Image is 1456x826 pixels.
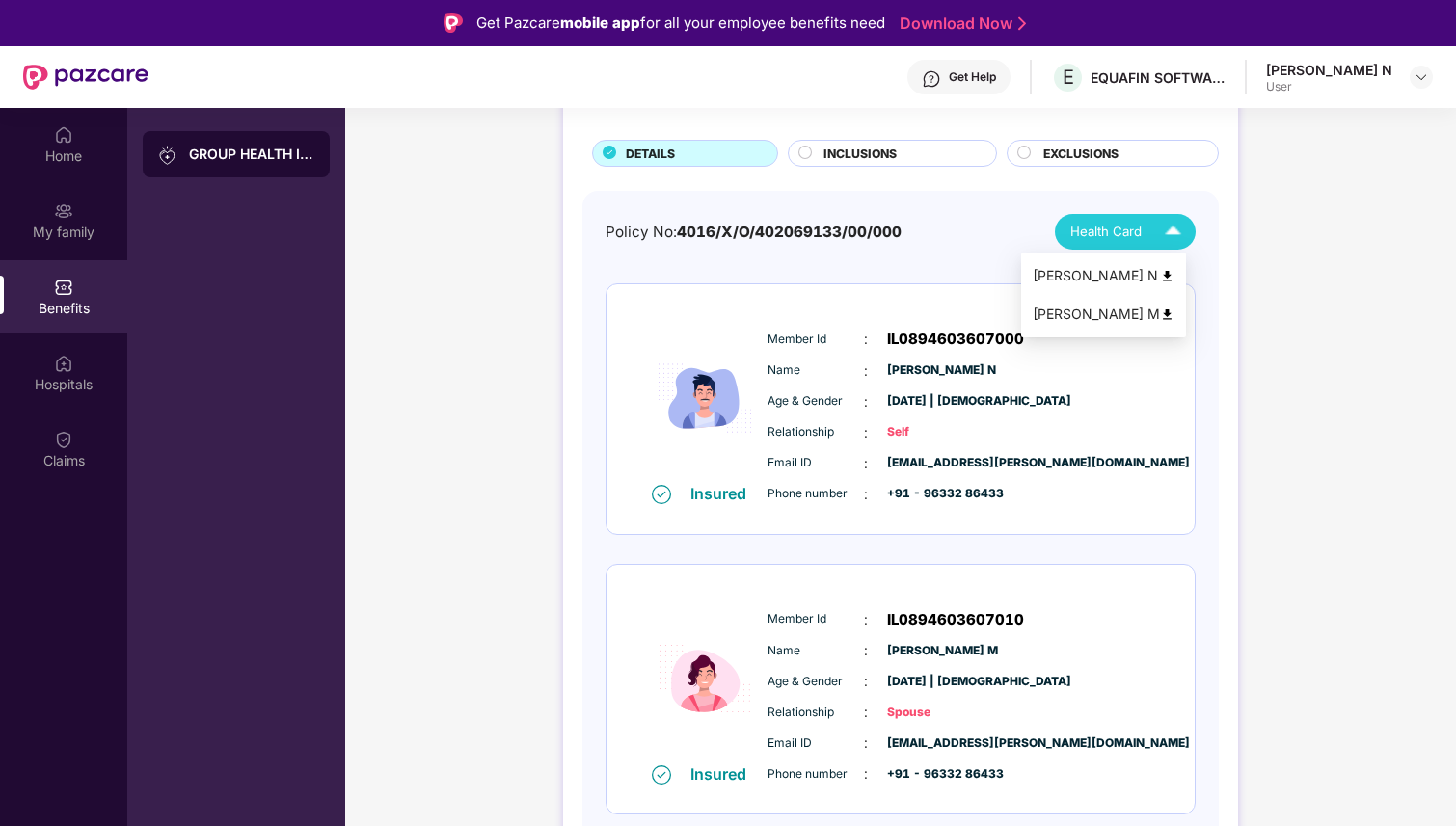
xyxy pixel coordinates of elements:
[1266,79,1392,94] div: User
[864,733,868,754] span: :
[768,485,864,503] span: Phone number
[54,125,73,145] img: svg+xml;base64,PHN2ZyBpZD0iSG9tZSIgeG1sbnM9Imh0dHA6Ly93d3cudzMub3JnLzIwMDAvc3ZnIiB3aWR0aD0iMjAiIG...
[887,423,984,441] span: Self
[768,331,864,349] span: Member Id
[690,764,758,784] div: Insured
[768,673,864,691] span: Age & Gender
[864,422,868,443] span: :
[647,313,763,483] img: icon
[1043,145,1119,163] span: EXCLUSIONS
[54,354,73,373] img: svg+xml;base64,PHN2ZyBpZD0iSG9zcGl0YWxzIiB4bWxucz0iaHR0cDovL3d3dy53My5vcmcvMjAwMC9zdmciIHdpZHRoPS...
[864,609,868,630] span: :
[626,145,675,163] span: DETAILS
[864,640,868,661] span: :
[768,765,864,784] span: Phone number
[864,763,868,785] span: :
[652,485,671,504] img: svg+xml;base64,PHN2ZyB4bWxucz0iaHR0cDovL3d3dy53My5vcmcvMjAwMC9zdmciIHdpZHRoPSIxNiIgaGVpZ2h0PSIxNi...
[887,642,984,660] span: [PERSON_NAME] M
[690,484,758,503] div: Insured
[54,430,73,449] img: svg+xml;base64,PHN2ZyBpZD0iQ2xhaW0iIHhtbG5zPSJodHRwOi8vd3d3LnczLm9yZy8yMDAwL3N2ZyIgd2lkdGg9IjIwIi...
[887,392,984,411] span: [DATE] | [DEMOGRAPHIC_DATA]
[1018,13,1026,34] img: Stroke
[768,392,864,411] span: Age & Gender
[1033,304,1174,325] div: [PERSON_NAME] M
[158,146,177,165] img: svg+xml;base64,PHN2ZyB3aWR0aD0iMjAiIGhlaWdodD0iMjAiIHZpZXdCb3g9IjAgMCAyMCAyMCIgZmlsbD0ibm9uZSIgeG...
[864,671,868,692] span: :
[768,704,864,722] span: Relationship
[476,12,885,35] div: Get Pazcare for all your employee benefits need
[887,608,1024,631] span: IL0894603607010
[1033,265,1174,286] div: [PERSON_NAME] N
[887,328,1024,351] span: IL0894603607000
[823,145,897,163] span: INCLUSIONS
[768,454,864,472] span: Email ID
[864,391,868,413] span: :
[900,13,1020,34] a: Download Now
[922,69,941,89] img: svg+xml;base64,PHN2ZyBpZD0iSGVscC0zMngzMiIgeG1sbnM9Imh0dHA6Ly93d3cudzMub3JnLzIwMDAvc3ZnIiB3aWR0aD...
[54,201,73,221] img: svg+xml;base64,PHN2ZyB3aWR0aD0iMjAiIGhlaWdodD0iMjAiIHZpZXdCb3g9IjAgMCAyMCAyMCIgZmlsbD0ibm9uZSIgeG...
[887,673,984,691] span: [DATE] | [DEMOGRAPHIC_DATA]
[647,594,763,763] img: icon
[23,65,148,90] img: New Pazcare Logo
[864,329,868,350] span: :
[1070,222,1142,242] span: Health Card
[1156,215,1190,249] img: Icuh8uwCUCF+XjCZyLQsAKiDCM9HiE6CMYmKQaPGkZKaA32CAAACiQcFBJY0IsAAAAASUVORK5CYII=
[887,704,984,722] span: Spouse
[189,145,314,164] div: GROUP HEALTH INSURANCE
[652,765,671,785] img: svg+xml;base64,PHN2ZyB4bWxucz0iaHR0cDovL3d3dy53My5vcmcvMjAwMC9zdmciIHdpZHRoPSIxNiIgaGVpZ2h0PSIxNi...
[1063,66,1074,89] span: E
[54,278,73,297] img: svg+xml;base64,PHN2ZyBpZD0iQmVuZWZpdHMiIHhtbG5zPSJodHRwOi8vd3d3LnczLm9yZy8yMDAwL3N2ZyIgd2lkdGg9Ij...
[1160,307,1174,322] img: svg+xml;base64,PHN2ZyB4bWxucz0iaHR0cDovL3d3dy53My5vcmcvMjAwMC9zdmciIHdpZHRoPSI0OCIgaGVpZ2h0PSI0OC...
[887,361,984,380] span: [PERSON_NAME] N
[1055,214,1196,250] button: Health Card
[677,223,902,241] span: 4016/X/O/402069133/00/000
[444,13,463,33] img: Logo
[768,610,864,628] span: Member Id
[949,69,996,85] div: Get Help
[864,453,868,474] span: :
[1160,269,1174,283] img: svg+xml;base64,PHN2ZyB4bWxucz0iaHR0cDovL3d3dy53My5vcmcvMjAwMC9zdmciIHdpZHRoPSI0OCIgaGVpZ2h0PSI0OC...
[768,642,864,660] span: Name
[887,485,984,503] span: +91 - 96332 86433
[864,484,868,505] span: :
[864,360,868,382] span: :
[1266,61,1392,79] div: [PERSON_NAME] N
[560,13,640,32] strong: mobile app
[864,702,868,723] span: :
[887,765,984,784] span: +91 - 96332 86433
[887,454,984,472] span: [EMAIL_ADDRESS][PERSON_NAME][DOMAIN_NAME]
[768,423,864,441] span: Relationship
[1414,69,1429,85] img: svg+xml;base64,PHN2ZyBpZD0iRHJvcGRvd24tMzJ4MzIiIHhtbG5zPSJodHRwOi8vd3d3LnczLm9yZy8yMDAwL3N2ZyIgd2...
[1091,68,1226,87] div: EQUAFIN SOFTWARE TECHNOLOGIES PRIVATE LIMITED
[887,734,984,753] span: [EMAIL_ADDRESS][PERSON_NAME][DOMAIN_NAME]
[768,361,864,380] span: Name
[768,734,864,753] span: Email ID
[606,221,902,244] div: Policy No:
